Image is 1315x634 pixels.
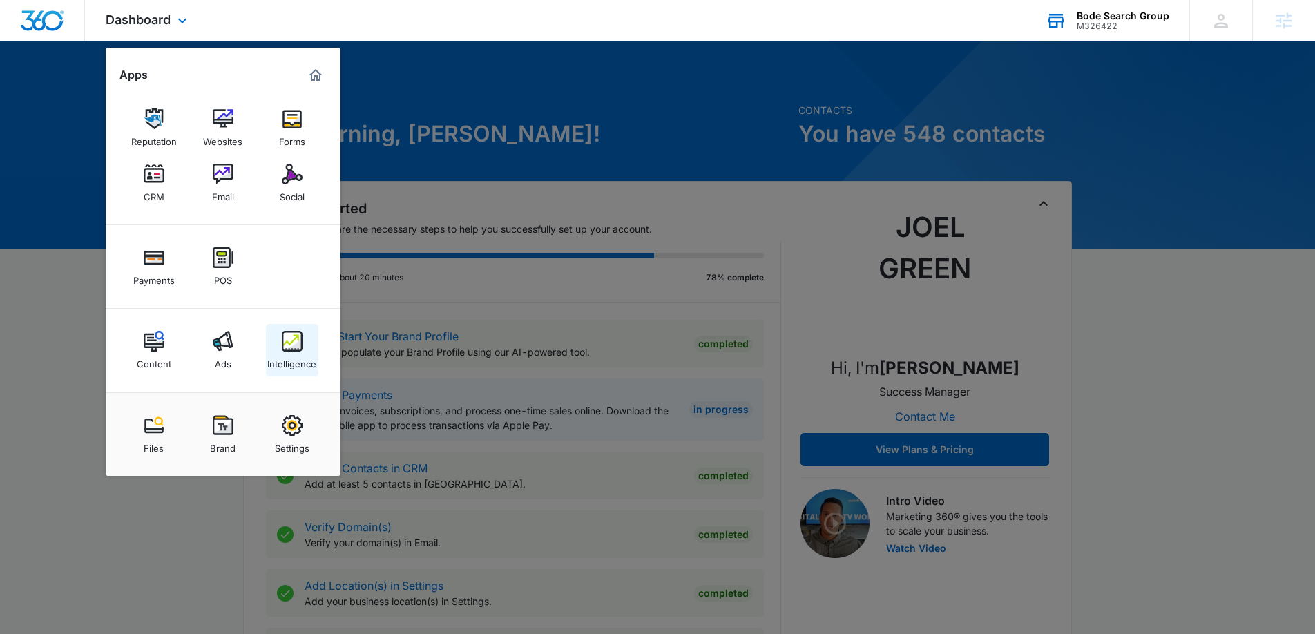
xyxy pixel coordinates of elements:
div: Forms [279,129,305,147]
div: Reputation [131,129,177,147]
div: POS [214,268,232,286]
a: Social [266,157,318,209]
div: account name [1077,10,1169,21]
a: Content [128,324,180,376]
div: Ads [215,352,231,369]
a: Forms [266,102,318,154]
a: Ads [197,324,249,376]
a: CRM [128,157,180,209]
div: Content [137,352,171,369]
a: Settings [266,408,318,461]
div: Email [212,184,234,202]
a: Marketing 360® Dashboard [305,64,327,86]
a: Email [197,157,249,209]
a: Payments [128,240,180,293]
a: Reputation [128,102,180,154]
a: POS [197,240,249,293]
div: Social [280,184,305,202]
div: Websites [203,129,242,147]
div: Intelligence [267,352,316,369]
div: account id [1077,21,1169,31]
a: Files [128,408,180,461]
span: Dashboard [106,12,171,27]
div: CRM [144,184,164,202]
h2: Apps [119,68,148,81]
div: Files [144,436,164,454]
a: Brand [197,408,249,461]
div: Brand [210,436,236,454]
a: Intelligence [266,324,318,376]
div: Payments [133,268,175,286]
div: Settings [275,436,309,454]
a: Websites [197,102,249,154]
